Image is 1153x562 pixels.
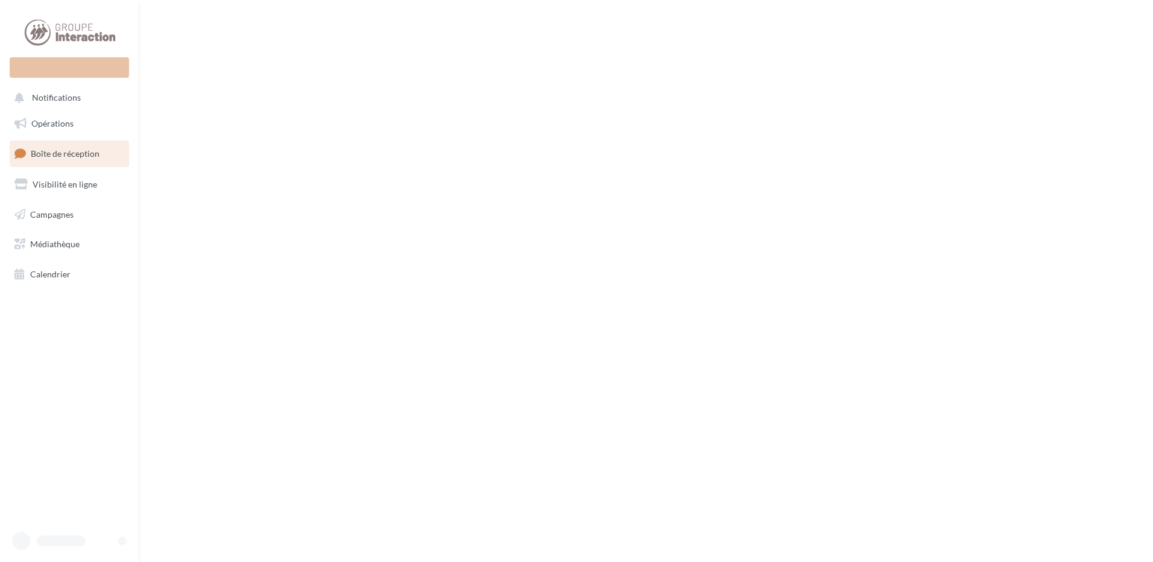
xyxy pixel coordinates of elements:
[31,148,100,159] span: Boîte de réception
[7,111,131,136] a: Opérations
[7,172,131,197] a: Visibilité en ligne
[7,202,131,227] a: Campagnes
[30,269,71,279] span: Calendrier
[7,262,131,287] a: Calendrier
[31,118,74,128] span: Opérations
[7,140,131,166] a: Boîte de réception
[10,57,129,78] div: Nouvelle campagne
[7,232,131,257] a: Médiathèque
[30,209,74,219] span: Campagnes
[33,179,97,189] span: Visibilité en ligne
[30,239,80,249] span: Médiathèque
[32,93,81,103] span: Notifications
